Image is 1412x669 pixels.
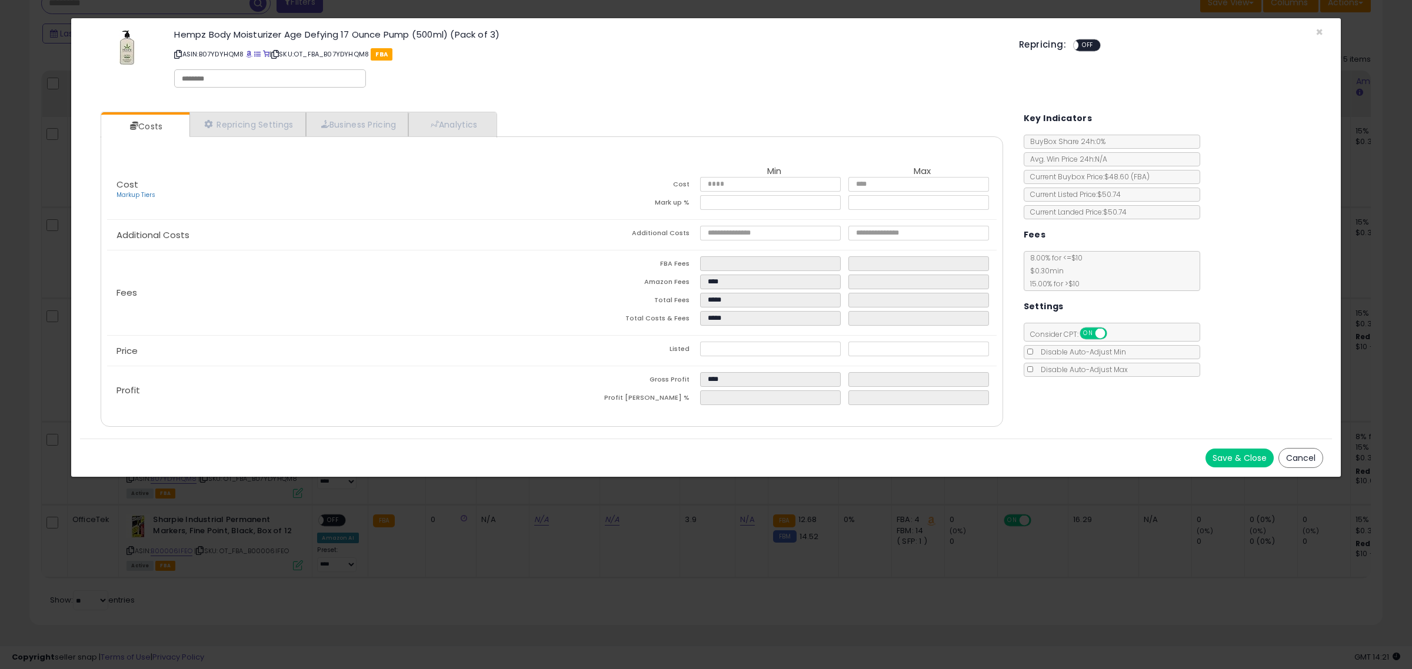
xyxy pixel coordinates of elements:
[552,372,700,390] td: Gross Profit
[101,115,188,138] a: Costs
[174,45,1001,63] p: ASIN: B07YDYHQM8 | SKU: OT_FBA_B07YDYHQM8
[408,112,495,136] a: Analytics
[107,288,552,297] p: Fees
[107,386,552,395] p: Profit
[1131,172,1150,182] span: ( FBA )
[174,30,1001,39] h3: Hempz Body Moisturizer Age Defying 17 Ounce Pump (500ml) (Pack of 3)
[552,342,700,360] td: Listed
[1278,448,1323,468] button: Cancel
[1024,207,1127,217] span: Current Landed Price: $50.74
[552,311,700,329] td: Total Costs & Fees
[107,230,552,240] p: Additional Costs
[1019,40,1066,49] h5: Repricing:
[1024,154,1107,164] span: Avg. Win Price 24h: N/A
[552,226,700,244] td: Additional Costs
[1081,329,1095,339] span: ON
[848,166,997,177] th: Max
[263,49,269,59] a: Your listing only
[552,256,700,275] td: FBA Fees
[1024,172,1150,182] span: Current Buybox Price:
[1316,24,1323,41] span: ×
[107,346,552,356] p: Price
[1035,364,1128,374] span: Disable Auto-Adjust Max
[246,49,252,59] a: BuyBox page
[1104,172,1150,182] span: $48.60
[1205,449,1274,467] button: Save & Close
[1024,279,1080,289] span: 15.00 % for > $10
[1024,253,1083,289] span: 8.00 % for <= $10
[552,177,700,195] td: Cost
[552,195,700,213] td: Mark up %
[254,49,261,59] a: All offer listings
[1024,329,1123,339] span: Consider CPT:
[1024,189,1121,199] span: Current Listed Price: $50.74
[109,30,145,65] img: 31hgU5I3TyL._SL60_.jpg
[1035,347,1126,357] span: Disable Auto-Adjust Min
[189,112,306,136] a: Repricing Settings
[1105,329,1124,339] span: OFF
[700,166,848,177] th: Min
[306,112,409,136] a: Business Pricing
[1024,266,1064,276] span: $0.30 min
[552,293,700,311] td: Total Fees
[1024,228,1046,242] h5: Fees
[371,48,392,61] span: FBA
[107,180,552,200] p: Cost
[1078,41,1097,51] span: OFF
[1024,111,1093,126] h5: Key Indicators
[552,390,700,409] td: Profit [PERSON_NAME] %
[116,190,155,199] a: Markup Tiers
[552,275,700,293] td: Amazon Fees
[1024,136,1105,146] span: BuyBox Share 24h: 0%
[1024,299,1064,314] h5: Settings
